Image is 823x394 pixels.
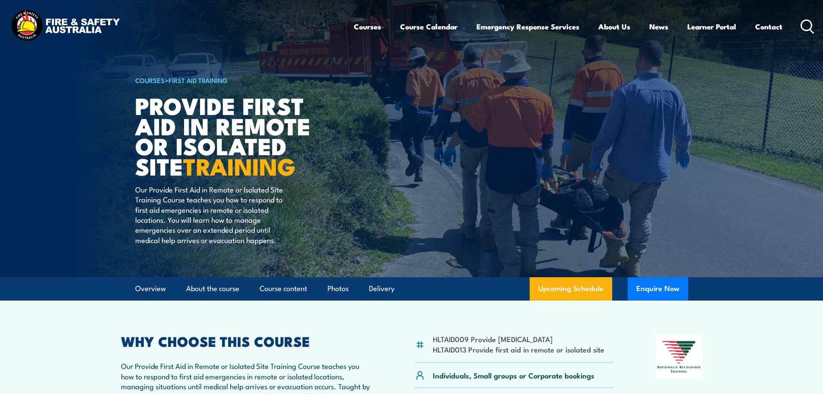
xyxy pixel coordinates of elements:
h6: > [135,75,349,85]
h2: WHY CHOOSE THIS COURSE [121,335,373,347]
a: Photos [327,277,349,300]
a: About the course [186,277,239,300]
a: Course content [260,277,307,300]
p: Individuals, Small groups or Corporate bookings [433,370,594,380]
a: Emergency Response Services [477,15,579,38]
a: COURSES [135,75,165,85]
a: Course Calendar [400,15,458,38]
a: Delivery [369,277,394,300]
a: About Us [598,15,630,38]
button: Enquire Now [628,277,688,301]
a: Learner Portal [687,15,736,38]
a: Upcoming Schedule [530,277,612,301]
strong: TRAINING [183,147,296,183]
a: News [649,15,668,38]
p: Our Provide First Aid in Remote or Isolated Site Training Course teaches you how to respond to fi... [135,184,293,245]
a: Contact [755,15,782,38]
li: HLTAID009 Provide [MEDICAL_DATA] [433,334,604,344]
li: HLTAID013 Provide first aid in remote or isolated site [433,344,604,354]
a: First Aid Training [168,75,228,85]
img: Nationally Recognised Training logo. [656,335,702,379]
a: Courses [354,15,381,38]
a: Overview [135,277,166,300]
h1: Provide First Aid in Remote or Isolated Site [135,95,349,176]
